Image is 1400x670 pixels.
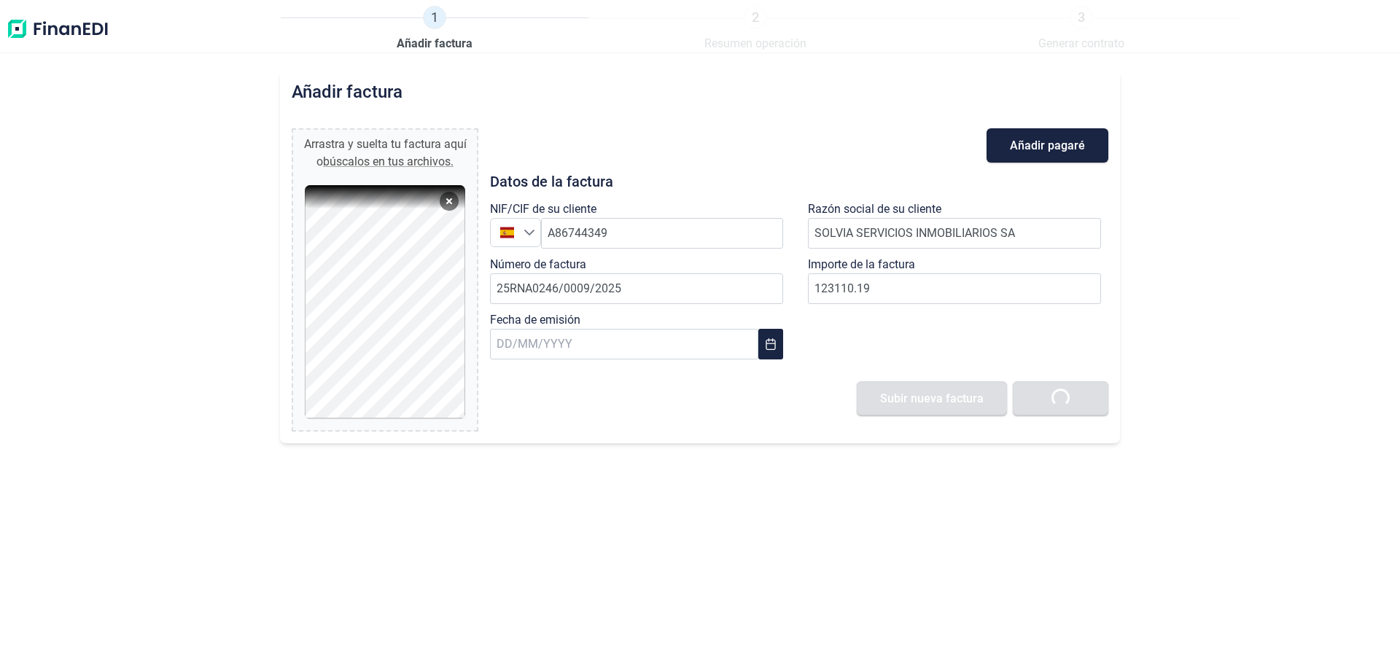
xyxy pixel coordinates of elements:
[987,128,1108,163] button: Añadir pagaré
[490,256,586,273] label: Número de factura
[857,381,1007,416] button: Subir nueva factura
[397,35,472,52] span: Añadir factura
[490,174,1108,189] h3: Datos de la factura
[758,329,783,359] button: Choose Date
[500,225,514,239] img: ES
[1010,140,1085,151] span: Añadir pagaré
[323,155,454,168] span: búscalos en tus archivos.
[6,6,109,52] img: Logo de aplicación
[880,393,984,404] span: Subir nueva factura
[397,6,472,52] a: 1Añadir factura
[423,6,446,29] span: 1
[808,256,915,273] label: Importe de la factura
[524,219,540,246] div: Seleccione un país
[299,136,471,171] div: Arrastra y suelta tu factura aquí o
[490,329,758,359] input: DD/MM/YYYY
[292,82,402,102] h2: Añadir factura
[490,311,580,329] label: Fecha de emisión
[490,200,596,218] label: NIF/CIF de su cliente
[808,200,941,218] label: Razón social de su cliente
